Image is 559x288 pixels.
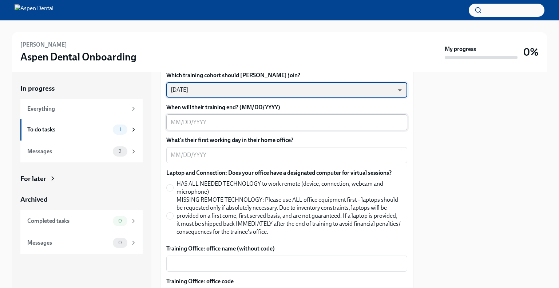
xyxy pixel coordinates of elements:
a: Completed tasks0 [20,210,143,232]
span: MISSING REMOTE TECHNOLOGY: Please use ALL office equipment first – laptops should be requested on... [177,196,401,236]
label: When will their training end? (MM/DD/YYYY) [166,103,407,111]
label: Laptop and Connection: Does your office have a designated computer for virtual sessions? [166,169,407,177]
div: Completed tasks [27,217,110,225]
a: In progress [20,84,143,93]
a: Messages2 [20,141,143,162]
h3: Aspen Dental Onboarding [20,50,136,63]
a: To do tasks1 [20,119,143,141]
label: What's their first working day in their home office? [166,136,407,144]
span: 2 [114,149,126,154]
div: Everything [27,105,127,113]
div: Messages [27,239,110,247]
div: Messages [27,147,110,155]
span: HAS ALL NEEDED TECHNOLOGY to work remote (device, connection, webcam and microphone) [177,180,401,196]
strong: My progress [445,45,476,53]
span: 0 [114,240,126,245]
label: Which training cohort should [PERSON_NAME] join? [166,71,407,79]
h6: [PERSON_NAME] [20,41,67,49]
img: Aspen Dental [15,4,53,16]
a: Messages0 [20,232,143,254]
div: To do tasks [27,126,110,134]
span: 0 [114,218,126,224]
div: [DATE] [166,82,407,98]
label: Training Office: office name (without code) [166,245,407,253]
a: Everything [20,99,143,119]
h3: 0% [523,46,539,59]
a: Archived [20,195,143,204]
label: Training Office: office code [166,277,407,285]
div: For later [20,174,46,184]
a: For later [20,174,143,184]
span: 1 [115,127,126,132]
